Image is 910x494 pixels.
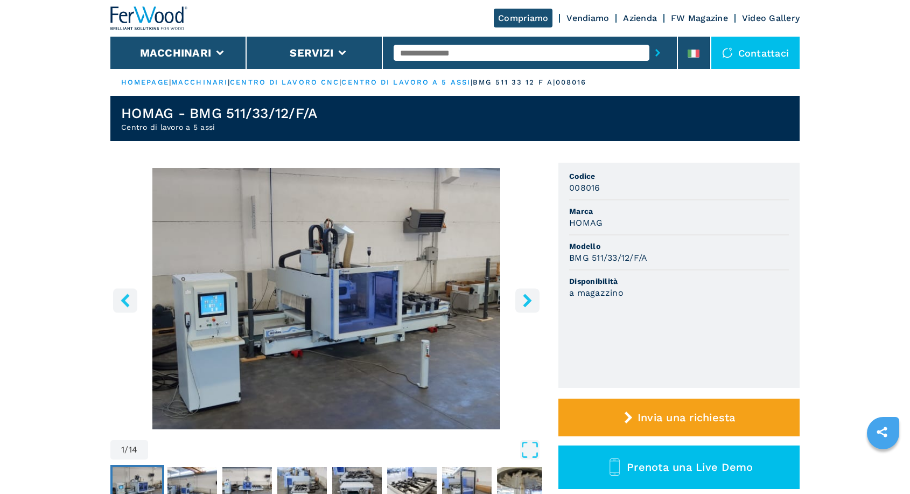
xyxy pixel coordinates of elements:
a: FW Magazine [671,13,728,23]
span: 1 [121,446,124,454]
a: Compriamo [494,9,552,27]
img: Contattaci [722,47,733,58]
button: Macchinari [140,46,212,59]
a: sharethis [869,419,895,446]
span: Disponibilità [569,276,789,287]
button: Invia una richiesta [558,399,800,436]
h3: a magazzino [569,287,624,299]
span: Modello [569,241,789,252]
img: Centro di lavoro a 5 assi HOMAG BMG 511/33/12/F/A [110,168,542,429]
iframe: Chat [864,446,902,486]
span: | [228,78,230,86]
span: / [124,446,128,454]
a: Video Gallery [742,13,800,23]
button: Servizi [290,46,333,59]
a: Azienda [623,13,657,23]
a: macchinari [171,78,228,86]
button: submit-button [649,40,666,65]
span: | [471,78,473,86]
h3: HOMAG [569,217,603,229]
span: 14 [129,446,138,454]
span: Invia una richiesta [638,411,736,424]
span: | [339,78,341,86]
p: 008016 [556,78,587,87]
div: Go to Slide 1 [110,168,542,429]
button: Open Fullscreen [151,440,540,460]
div: Contattaci [711,37,800,69]
button: left-button [113,288,137,312]
a: Vendiamo [566,13,609,23]
span: | [169,78,171,86]
h1: HOMAG - BMG 511/33/12/F/A [121,105,317,122]
button: right-button [515,288,540,312]
p: bmg 511 33 12 f a | [473,78,556,87]
h2: Centro di lavoro a 5 assi [121,122,317,133]
h3: 008016 [569,182,600,194]
h3: BMG 511/33/12/F/A [569,252,647,264]
span: Codice [569,171,789,182]
a: HOMEPAGE [121,78,169,86]
img: Ferwood [110,6,188,30]
span: Marca [569,206,789,217]
a: centro di lavoro cnc [230,78,339,86]
span: Prenota una Live Demo [627,461,753,474]
a: centro di lavoro a 5 assi [341,78,471,86]
button: Prenota una Live Demo [558,446,800,489]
